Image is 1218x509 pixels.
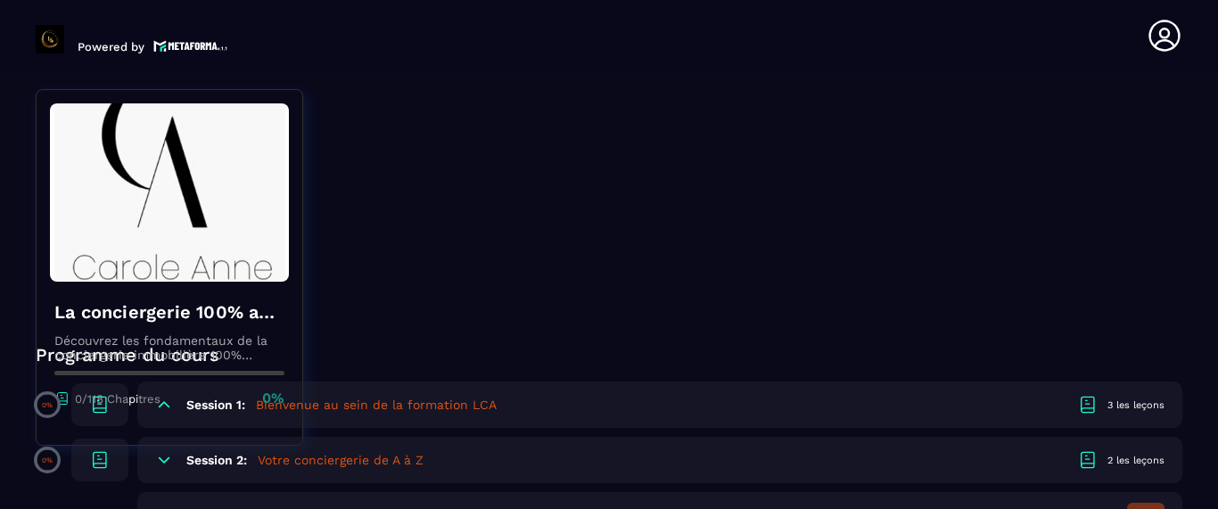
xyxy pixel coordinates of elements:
[36,25,64,53] img: logo-branding
[258,451,424,469] h5: Votre conciergerie de A à Z
[50,103,289,282] img: banner
[54,300,284,324] h4: La conciergerie 100% automatisée
[1107,398,1165,412] div: 3 les leçons
[36,342,1182,367] p: Programme du cours
[153,38,228,53] img: logo
[78,40,144,53] p: Powered by
[186,453,247,467] h6: Session 2:
[42,401,53,409] p: 0%
[42,456,53,464] p: 0%
[54,333,284,362] p: Découvrez les fondamentaux de la conciergerie immobilière 100% automatisée. Cette formation est c...
[1107,454,1165,467] div: 2 les leçons
[256,396,497,414] h5: Bienvenue au sein de la formation LCA
[186,398,245,412] h6: Session 1:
